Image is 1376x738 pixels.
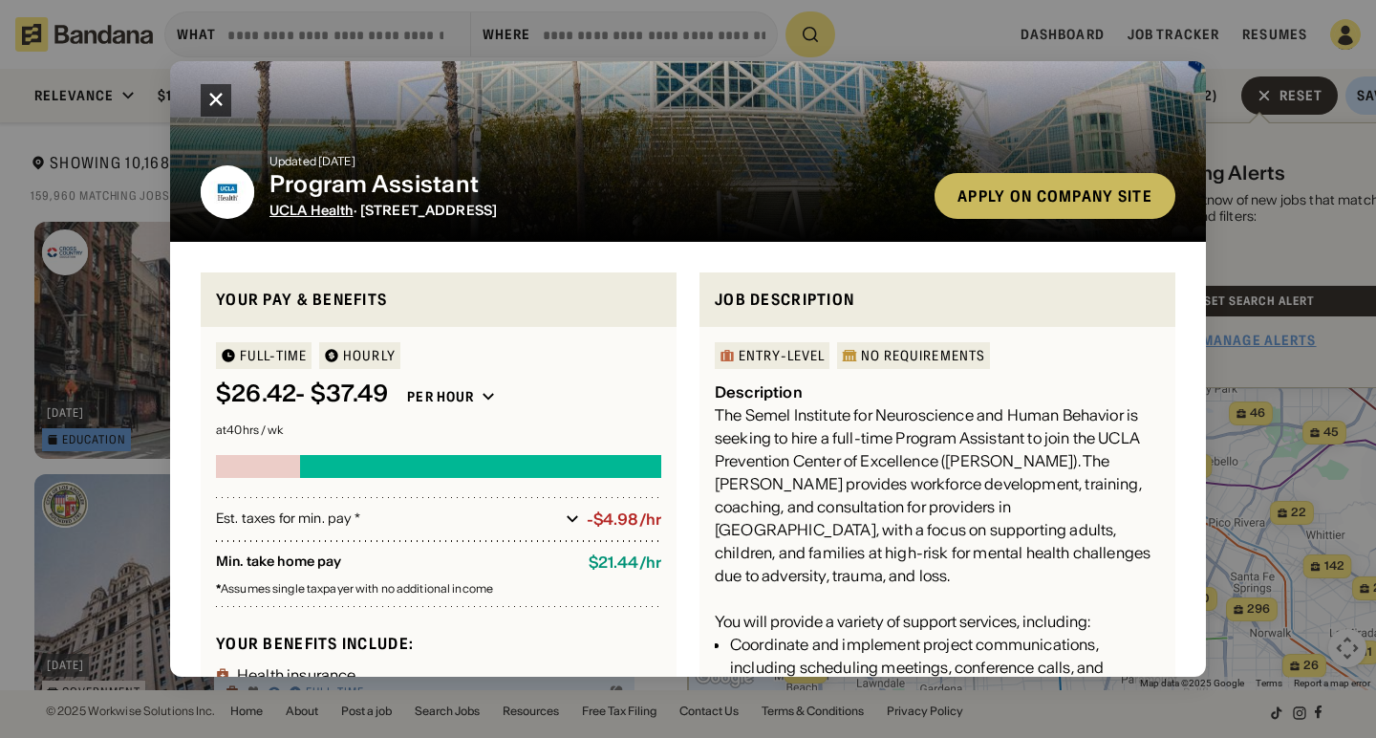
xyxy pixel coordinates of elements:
div: Per hour [407,388,474,405]
div: Min. take home pay [216,553,573,572]
div: HOURLY [343,349,396,362]
div: Full-time [240,349,307,362]
div: You will provide a variety of support services, including: [715,610,1160,633]
div: Apply on company site [957,188,1152,204]
div: Description [715,382,803,402]
div: Entry-Level [739,349,825,362]
div: -$4.98/hr [587,510,661,529]
div: Updated [DATE] [269,156,919,167]
div: Assumes single taxpayer with no additional income [216,583,661,595]
div: $ 26.42 - $37.49 [216,380,388,408]
div: Coordinate and implement project communications, including scheduling meetings, conference calls,... [730,633,1160,702]
div: Health insurance [237,667,356,683]
div: Est. taxes for min. pay * [216,510,558,529]
div: No Requirements [861,349,985,362]
span: UCLA Health [269,202,354,219]
div: $ 21.44 / hr [589,553,661,572]
div: · [STREET_ADDRESS] [269,203,919,219]
div: Program Assistant [269,171,919,199]
div: The Semel Institute for Neuroscience and Human Behavior is seeking to hire a full-time Program As... [715,403,1160,587]
div: at 40 hrs / wk [216,424,661,436]
div: Job Description [715,288,1160,312]
img: UCLA Health logo [201,165,254,219]
div: Your benefits include: [216,634,661,654]
div: Your pay & benefits [216,288,661,312]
